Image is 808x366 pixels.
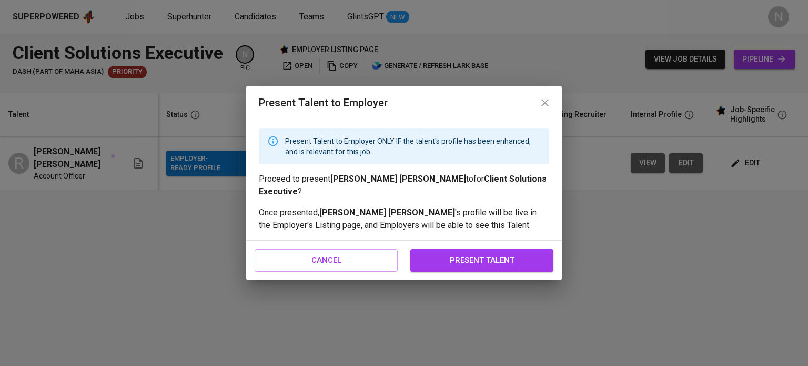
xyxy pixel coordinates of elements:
[259,206,549,232] p: Once presented, 's profile will be live in the Employer's Listing page, and Employers will be abl...
[319,207,455,217] strong: [PERSON_NAME] [PERSON_NAME]
[255,249,398,271] button: cancel
[266,253,386,267] span: cancel
[259,94,549,111] h6: Present Talent to Employer
[422,253,542,267] span: present talent
[259,173,549,198] p: Proceed to present to for ?
[330,174,466,184] strong: [PERSON_NAME] [PERSON_NAME]
[410,249,553,271] button: present talent
[532,90,558,115] button: close
[285,132,541,161] div: Present Talent to Employer ONLY IF the talent's profile has been enhanced, and is relevant for th...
